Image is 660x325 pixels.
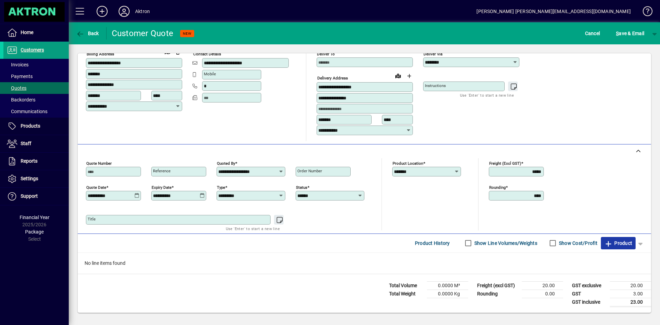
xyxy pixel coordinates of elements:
td: 20.00 [522,281,563,290]
mat-label: Rounding [489,185,506,189]
span: Settings [21,176,38,181]
mat-label: Deliver To [317,52,335,56]
td: Freight (excl GST) [474,281,522,290]
span: Backorders [7,97,35,102]
span: Communications [7,109,47,114]
mat-hint: Use 'Enter' to start a new line [226,225,280,232]
td: GST [569,290,610,298]
a: Knowledge Base [638,1,651,24]
label: Show Cost/Profit [558,240,597,247]
mat-hint: Use 'Enter' to start a new line [460,91,514,99]
mat-label: Status [296,185,307,189]
td: Rounding [474,290,522,298]
button: Choose address [404,71,415,82]
span: Home [21,30,33,35]
button: Product [601,237,636,249]
a: View on map [393,70,404,81]
mat-label: Title [88,217,96,221]
label: Show Line Volumes/Weights [473,240,537,247]
span: Support [21,193,38,199]
a: Quotes [3,82,69,94]
span: Products [21,123,40,129]
a: View on map [162,46,173,57]
td: Total Volume [386,281,427,290]
span: Financial Year [20,215,49,220]
td: GST inclusive [569,298,610,306]
td: 3.00 [610,290,651,298]
a: Reports [3,153,69,170]
mat-label: Product location [393,161,423,165]
span: NEW [183,31,191,36]
mat-label: Type [217,185,225,189]
span: Quotes [7,85,26,91]
a: Communications [3,106,69,117]
mat-label: Deliver via [423,52,442,56]
a: Payments [3,71,69,82]
td: GST exclusive [569,281,610,290]
mat-label: Mobile [204,72,216,76]
div: Aktron [135,6,150,17]
span: Cancel [585,28,600,39]
a: Staff [3,135,69,152]
td: 0.0000 M³ [427,281,468,290]
button: Cancel [583,27,602,40]
a: Support [3,188,69,205]
mat-label: Quote number [86,161,112,165]
a: Invoices [3,59,69,71]
a: Backorders [3,94,69,106]
span: Invoices [7,62,29,67]
span: Product [604,238,632,249]
td: 20.00 [610,281,651,290]
td: 0.0000 Kg [427,290,468,298]
mat-label: Quoted by [217,161,235,165]
span: Product History [415,238,450,249]
mat-label: Reference [153,169,170,173]
app-page-header-button: Back [69,27,107,40]
td: Total Weight [386,290,427,298]
mat-label: Order number [297,169,322,173]
mat-label: Freight (excl GST) [489,161,521,165]
button: Back [74,27,101,40]
span: Reports [21,158,37,164]
button: Copy to Delivery address [173,46,184,57]
span: Package [25,229,44,235]
button: Save & Email [613,27,648,40]
td: 0.00 [522,290,563,298]
a: Settings [3,170,69,187]
span: Payments [7,74,33,79]
div: No line items found [78,253,651,274]
button: Profile [113,5,135,18]
div: Customer Quote [112,28,174,39]
div: [PERSON_NAME] [PERSON_NAME][EMAIL_ADDRESS][DOMAIN_NAME] [476,6,631,17]
span: Staff [21,141,31,146]
span: Customers [21,47,44,53]
button: Add [91,5,113,18]
span: Back [76,31,99,36]
mat-label: Instructions [425,83,446,88]
a: Products [3,118,69,135]
mat-label: Quote date [86,185,106,189]
mat-label: Expiry date [152,185,172,189]
span: ave & Email [616,28,644,39]
a: Home [3,24,69,41]
span: S [616,31,619,36]
button: Product History [412,237,453,249]
td: 23.00 [610,298,651,306]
